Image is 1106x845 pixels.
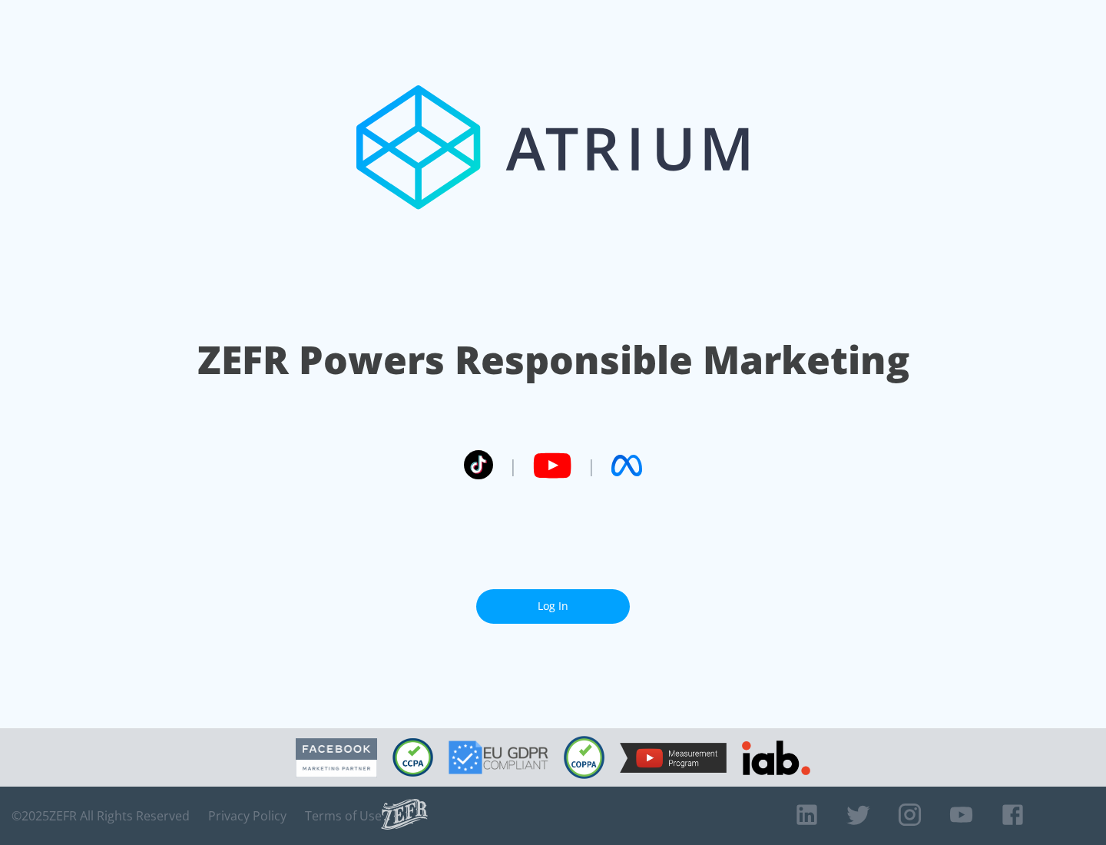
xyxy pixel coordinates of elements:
a: Privacy Policy [208,808,286,823]
img: YouTube Measurement Program [620,743,727,773]
h1: ZEFR Powers Responsible Marketing [197,333,909,386]
img: CCPA Compliant [392,738,433,777]
img: COPPA Compliant [564,736,604,779]
a: Log In [476,589,630,624]
img: Facebook Marketing Partner [296,738,377,777]
img: GDPR Compliant [449,741,548,774]
span: | [508,454,518,477]
span: © 2025 ZEFR All Rights Reserved [12,808,190,823]
span: | [587,454,596,477]
img: IAB [742,741,810,775]
a: Terms of Use [305,808,382,823]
